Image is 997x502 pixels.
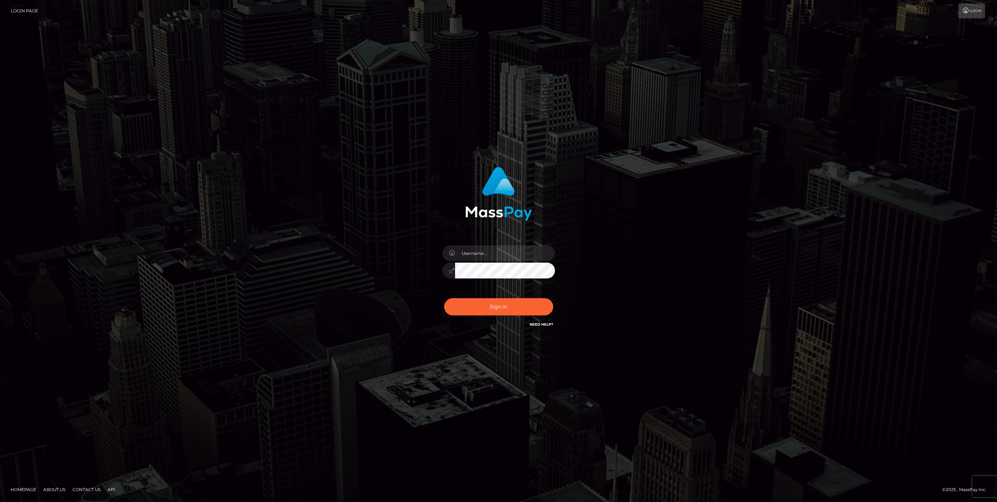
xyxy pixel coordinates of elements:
[444,298,553,315] button: Sign in
[942,486,992,494] div: © 2025 , MassPay Inc.
[8,484,39,495] a: Homepage
[105,484,118,495] a: API
[11,4,38,18] a: Login Page
[455,245,555,261] input: Username...
[530,322,553,327] a: Need Help?
[40,484,68,495] a: About Us
[958,4,985,18] a: Login
[465,167,532,221] img: MassPay Login
[70,484,103,495] a: Contact Us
